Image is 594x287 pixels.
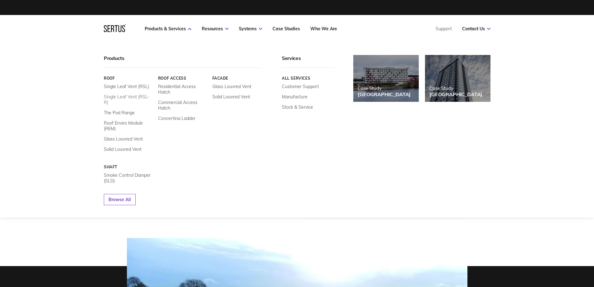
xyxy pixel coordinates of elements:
[104,110,135,116] a: The Pod Range
[358,91,411,97] div: [GEOGRAPHIC_DATA]
[158,116,195,121] a: Concertina Ladder
[104,194,136,205] a: Browse All
[563,257,594,287] iframe: Chat Widget
[212,76,262,81] a: Facade
[202,26,229,32] a: Resources
[104,94,153,105] a: Single Leaf Vent (RSL-R)
[273,26,300,32] a: Case Studies
[212,84,251,89] a: Glass Louvred Vent
[239,26,262,32] a: Systems
[429,91,482,97] div: [GEOGRAPHIC_DATA]
[104,136,143,142] a: Glass Louvred Vent
[158,100,207,111] a: Commercial Access Hatch
[282,55,335,68] div: Services
[212,94,250,100] a: Solid Louvred Vent
[282,84,319,89] a: Customer Support
[310,26,337,32] a: Who We Are
[104,165,153,169] a: Shaft
[429,85,482,91] div: Case Study
[353,55,419,102] a: Case Study[GEOGRAPHIC_DATA]
[282,76,335,81] a: All services
[104,146,142,152] a: Solid Louvred Vent
[425,55,490,102] a: Case Study[GEOGRAPHIC_DATA]
[282,94,307,100] a: Manufacture
[104,172,153,184] a: Smoke Control Damper (SLD)
[145,26,191,32] a: Products & Services
[104,55,262,68] div: Products
[158,76,207,81] a: Roof Access
[158,84,207,95] a: Residential Access Hatch
[104,76,153,81] a: Roof
[282,104,313,110] a: Stock & Service
[436,26,452,32] a: Support
[104,120,153,131] a: Roof Enviro Module (REM)
[104,84,149,89] a: Single Leaf Vent (RSL)
[358,85,411,91] div: Case Study
[462,26,490,32] a: Contact Us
